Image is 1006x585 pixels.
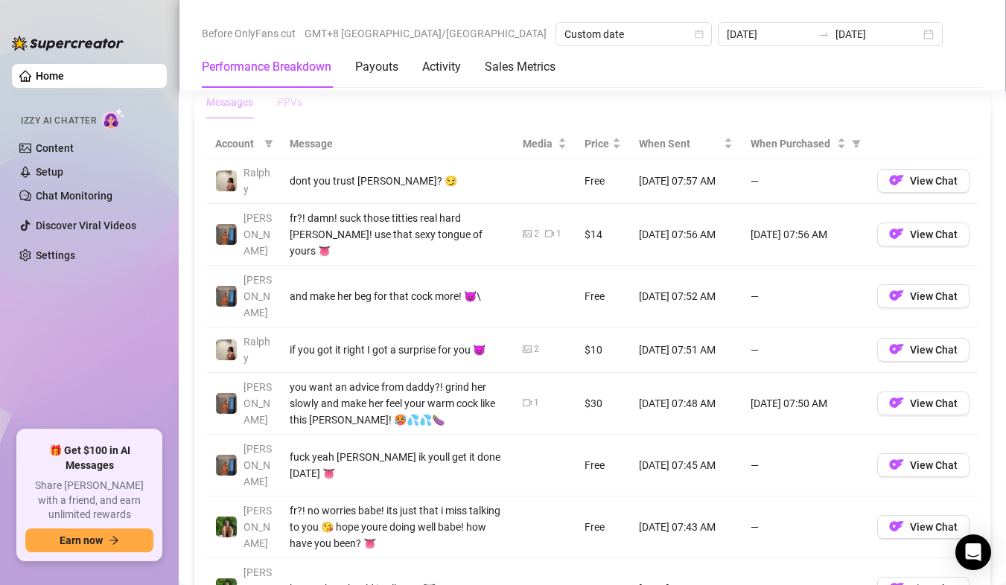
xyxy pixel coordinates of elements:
[585,135,609,152] span: Price
[216,339,237,360] img: Ralphy
[877,223,970,246] button: OFView Chat
[576,373,630,435] td: $30
[202,22,296,45] span: Before OnlyFans cut
[742,159,868,204] td: —
[818,28,830,40] span: swap-right
[290,173,505,189] div: dont you trust [PERSON_NAME]? 😏
[290,502,505,552] div: fr?! no worries babe! its just that i miss talking to you 😘 hope youre doing well babe! how have ...
[742,204,868,266] td: [DATE] 07:56 AM
[523,229,532,238] span: picture
[877,453,970,477] button: OFView Chat
[877,293,970,305] a: OFView Chat
[849,132,864,155] span: filter
[889,342,904,357] img: OF
[243,167,270,195] span: Ralphy
[877,178,970,190] a: OFView Chat
[216,517,237,537] img: Nathaniel
[576,159,630,204] td: Free
[21,114,96,128] span: Izzy AI Chatter
[523,135,555,152] span: Media
[910,290,958,302] span: View Chat
[742,130,868,159] th: When Purchased
[216,224,237,245] img: Wayne
[742,496,868,558] td: —
[60,534,103,546] span: Earn now
[852,139,861,148] span: filter
[36,166,63,178] a: Setup
[25,444,153,473] span: 🎁 Get $100 in AI Messages
[290,449,505,482] div: fuck yeah [PERSON_NAME] ik youll get it done [DATE] 👅
[264,139,273,148] span: filter
[12,36,124,51] img: logo-BBDzfeDw.svg
[877,462,970,474] a: OFView Chat
[910,175,958,187] span: View Chat
[523,345,532,354] span: picture
[36,220,136,231] a: Discover Viral Videos
[877,391,970,415] button: OFView Chat
[216,170,237,191] img: Ralphy
[889,457,904,472] img: OF
[290,288,505,304] div: and make her beg for that cock more! 😈\
[877,515,970,539] button: OFView Chat
[889,519,904,534] img: OF
[910,397,958,409] span: View Chat
[576,130,630,159] th: Price
[36,142,74,154] a: Content
[630,159,742,204] td: [DATE] 07:57 AM
[277,94,302,110] div: PPVs
[485,58,555,76] div: Sales Metrics
[206,94,253,110] div: Messages
[889,226,904,241] img: OF
[818,28,830,40] span: to
[243,212,272,257] span: [PERSON_NAME]
[216,286,237,307] img: Wayne
[889,173,904,188] img: OF
[36,190,112,202] a: Chat Monitoring
[877,169,970,193] button: OFView Chat
[243,336,270,364] span: Ralphy
[576,266,630,327] td: Free
[630,130,742,159] th: When Sent
[910,344,958,356] span: View Chat
[355,58,398,76] div: Payouts
[290,379,505,428] div: you want an advice from daddy?! grind her slowly and make her feel your warm cock like this [PERS...
[877,347,970,359] a: OFView Chat
[243,505,272,549] span: [PERSON_NAME]
[216,455,237,476] img: Wayne
[576,435,630,496] td: Free
[727,26,812,42] input: Start date
[630,327,742,373] td: [DATE] 07:51 AM
[742,266,868,327] td: —
[889,288,904,303] img: OF
[630,435,742,496] td: [DATE] 07:45 AM
[955,534,991,570] div: Open Intercom Messenger
[639,135,721,152] span: When Sent
[290,210,505,259] div: fr?! damn! suck those titties real hard [PERSON_NAME]! use that sexy tongue of yours 👅
[305,22,547,45] span: GMT+8 [GEOGRAPHIC_DATA]/[GEOGRAPHIC_DATA]
[751,135,834,152] span: When Purchased
[422,58,461,76] div: Activity
[877,400,970,412] a: OFView Chat
[243,443,272,487] span: [PERSON_NAME]
[215,135,258,152] span: Account
[630,496,742,558] td: [DATE] 07:43 AM
[36,70,64,82] a: Home
[576,496,630,558] td: Free
[564,23,703,45] span: Custom date
[36,249,75,261] a: Settings
[877,338,970,362] button: OFView Chat
[695,30,704,39] span: calendar
[835,26,920,42] input: End date
[514,130,576,159] th: Media
[534,342,539,357] div: 2
[109,535,119,546] span: arrow-right
[102,108,125,130] img: AI Chatter
[523,398,532,407] span: video-camera
[742,435,868,496] td: —
[545,229,554,238] span: video-camera
[243,381,272,426] span: [PERSON_NAME]
[630,266,742,327] td: [DATE] 07:52 AM
[534,227,539,241] div: 2
[281,130,514,159] th: Message
[630,204,742,266] td: [DATE] 07:56 AM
